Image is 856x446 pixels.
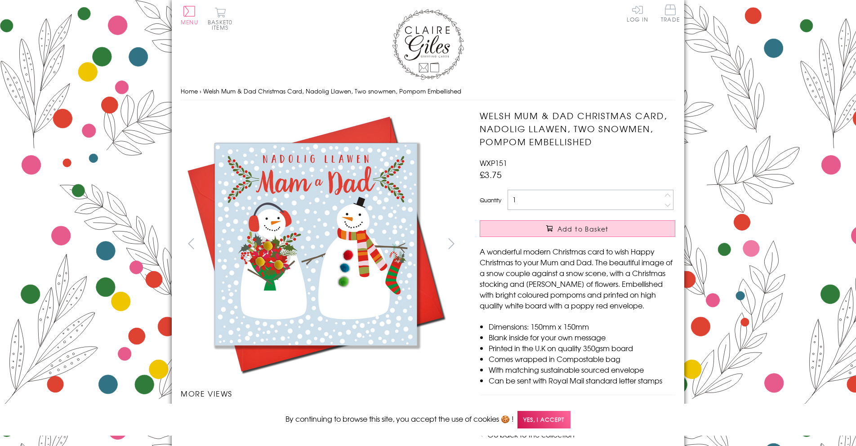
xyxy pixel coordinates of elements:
li: Blank inside for your own message [489,332,675,343]
span: WXP151 [480,157,507,168]
h3: More views [181,388,462,399]
a: Log In [627,4,648,22]
button: Add to Basket [480,220,675,237]
h1: Welsh Mum & Dad Christmas Card, Nadolig Llawen, Two snowmen, Pompom Embellished [480,109,675,148]
span: Welsh Mum & Dad Christmas Card, Nadolig Llawen, Two snowmen, Pompom Embellished [203,87,461,95]
a: Home [181,87,198,95]
span: Trade [661,4,680,22]
span: Add to Basket [557,224,609,233]
a: Trade [661,4,680,24]
button: next [441,233,462,254]
span: Yes, I accept [517,411,571,428]
label: Quantity [480,196,501,204]
li: Comes wrapped in Compostable bag [489,353,675,364]
li: Dimensions: 150mm x 150mm [489,321,675,332]
button: Basket0 items [208,7,232,30]
img: Welsh Mum & Dad Christmas Card, Nadolig Llawen, Two snowmen, Pompom Embellished [462,109,731,325]
span: › [200,87,201,95]
li: Printed in the U.K on quality 350gsm board [489,343,675,353]
img: Claire Giles Greetings Cards [392,9,464,80]
span: £3.75 [480,168,502,181]
nav: breadcrumbs [181,82,675,101]
p: A wonderful modern Christmas card to wish Happy Christmas to your Mum and Dad. The beautiful imag... [480,246,675,311]
button: prev [181,233,201,254]
span: 0 items [212,18,232,31]
span: Menu [181,18,198,26]
img: Welsh Mum & Dad Christmas Card, Nadolig Llawen, Two snowmen, Pompom Embellished [181,109,450,379]
li: Can be sent with Royal Mail standard letter stamps [489,375,675,386]
button: Menu [181,6,198,25]
li: With matching sustainable sourced envelope [489,364,675,375]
